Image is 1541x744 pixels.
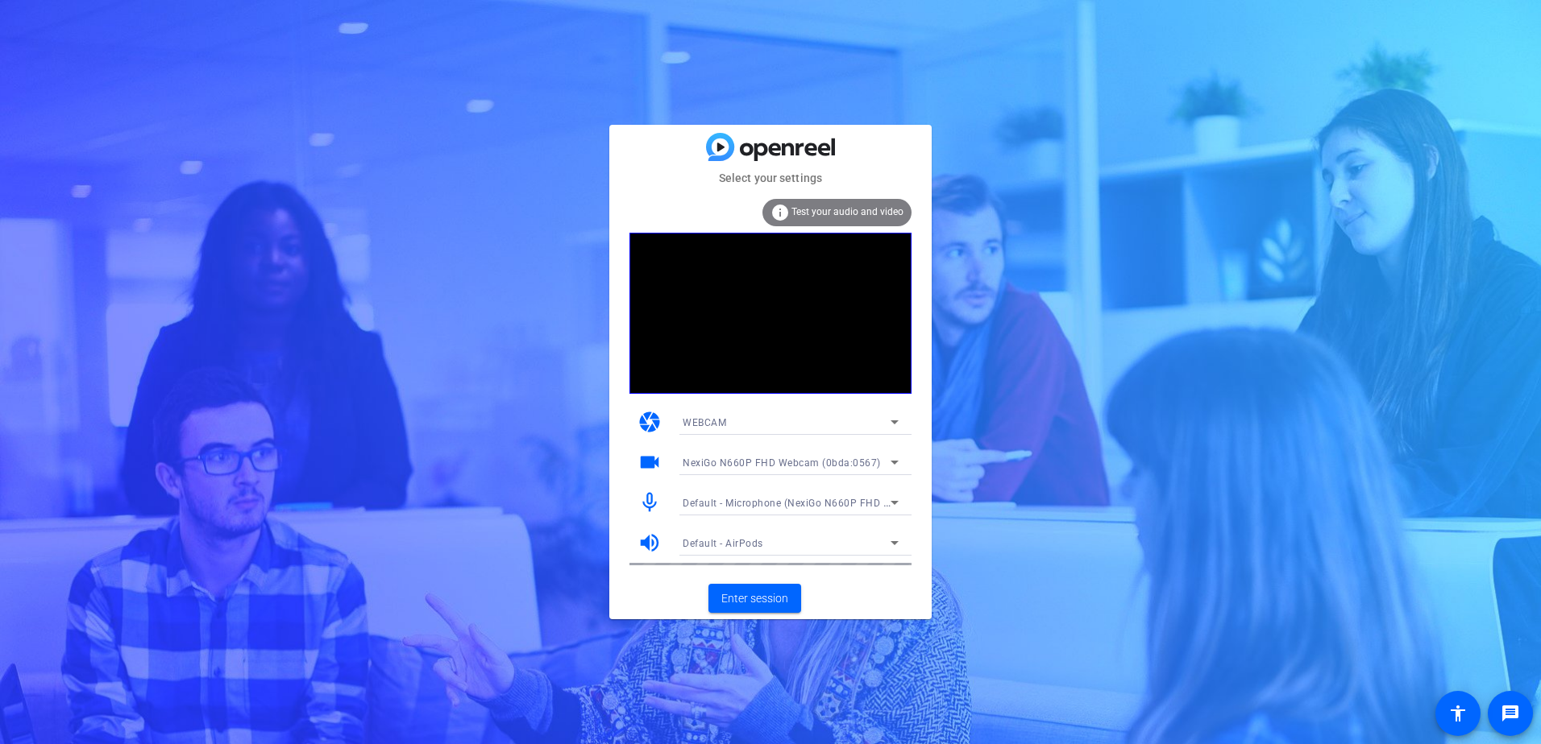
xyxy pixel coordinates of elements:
[683,538,763,549] span: Default - AirPods
[708,584,801,613] button: Enter session
[638,490,662,515] mat-icon: mic_none
[609,169,932,187] mat-card-subtitle: Select your settings
[683,417,726,428] span: WEBCAM
[683,457,881,469] span: NexiGo N660P FHD Webcam (0bda:0567)
[721,590,788,607] span: Enter session
[683,496,1020,509] span: Default - Microphone (NexiGo N660P FHD Webcam Audio) (0bda:0567)
[770,203,790,222] mat-icon: info
[1501,704,1520,723] mat-icon: message
[706,133,835,161] img: blue-gradient.svg
[1448,704,1468,723] mat-icon: accessibility
[638,450,662,474] mat-icon: videocam
[638,410,662,434] mat-icon: camera
[638,531,662,555] mat-icon: volume_up
[791,206,903,217] span: Test your audio and video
